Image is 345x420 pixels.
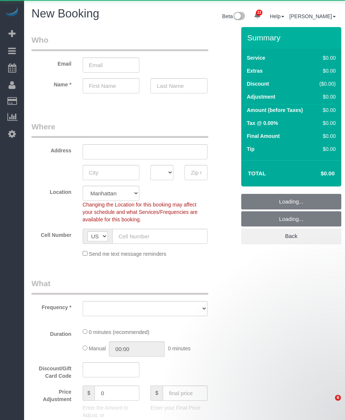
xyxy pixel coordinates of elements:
[247,132,280,140] label: Final Amount
[250,7,265,24] a: 22
[89,251,166,257] span: Send me text message reminders
[316,93,336,100] div: $0.00
[316,106,336,114] div: $0.00
[83,202,198,222] span: Changing the Location for this booking may affect your schedule and what Services/Frequencies are...
[150,386,163,401] span: $
[168,345,190,351] span: 0 minutes
[83,404,140,419] p: Enter the Amount to Adjust, or
[185,165,208,180] input: Zip Code
[26,328,77,338] label: Duration
[316,132,336,140] div: $0.00
[150,404,208,411] p: Enter your Final Price
[233,12,245,22] img: New interface
[83,165,140,180] input: City
[299,171,335,177] h4: $0.00
[26,78,77,88] label: Name *
[247,33,338,42] h3: Summary
[270,13,284,19] a: Help
[31,7,99,20] span: New Booking
[83,57,140,73] input: Email
[26,386,77,403] label: Price Adjustment
[247,80,269,87] label: Discount
[83,386,95,401] span: $
[289,13,336,19] a: [PERSON_NAME]
[247,54,265,62] label: Service
[247,119,278,127] label: Tax @ 0.00%
[26,301,77,311] label: Frequency *
[89,329,149,335] span: 0 minutes (recommended)
[256,10,262,16] span: 22
[26,144,77,154] label: Address
[316,80,336,87] div: ($0.00)
[31,34,208,51] legend: Who
[320,395,338,413] iframe: Intercom live chat
[316,54,336,62] div: $0.00
[150,78,208,93] input: Last Name
[31,121,208,138] legend: Where
[26,186,77,196] label: Location
[316,67,336,75] div: $0.00
[31,278,208,295] legend: What
[26,57,77,67] label: Email
[247,93,275,100] label: Adjustment
[247,67,263,75] label: Extras
[222,13,245,19] a: Beta
[112,229,208,244] input: Cell Number
[247,106,303,114] label: Amount (before Taxes)
[26,362,77,380] label: Discount/Gift Card Code
[4,7,19,18] img: Automaid Logo
[163,386,208,401] input: final price
[316,145,336,153] div: $0.00
[26,229,77,239] label: Cell Number
[241,228,341,244] a: Back
[83,78,140,93] input: First Name
[247,145,255,153] label: Tip
[316,119,336,127] div: $0.00
[335,395,341,401] span: 6
[89,345,106,351] span: Manual
[248,170,266,176] strong: Total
